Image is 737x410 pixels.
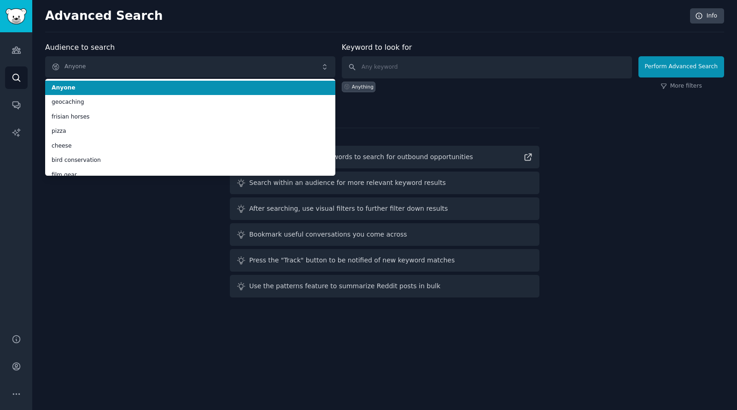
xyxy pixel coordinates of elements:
[249,256,455,265] div: Press the "Track" button to be notified of new keyword matches
[661,82,702,90] a: More filters
[249,281,440,291] div: Use the patterns feature to summarize Reddit posts in bulk
[45,79,335,176] ul: Anyone
[52,113,329,121] span: frisian horses
[52,98,329,107] span: geocaching
[638,56,724,77] button: Perform Advanced Search
[45,43,115,52] label: Audience to search
[352,83,374,90] div: Anything
[52,127,329,136] span: pizza
[52,171,329,179] span: film gear
[249,230,407,239] div: Bookmark useful conversations you come across
[52,156,329,165] span: bird conservation
[52,84,329,92] span: Anyone
[690,8,724,24] a: Info
[6,8,27,24] img: GummySearch logo
[52,142,329,150] span: cheese
[45,56,335,77] button: Anyone
[45,9,685,24] h2: Advanced Search
[342,43,412,52] label: Keyword to look for
[342,56,632,78] input: Any keyword
[249,152,473,162] div: Read guide on helpful keywords to search for outbound opportunities
[249,178,446,188] div: Search within an audience for more relevant keyword results
[249,204,448,214] div: After searching, use visual filters to further filter down results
